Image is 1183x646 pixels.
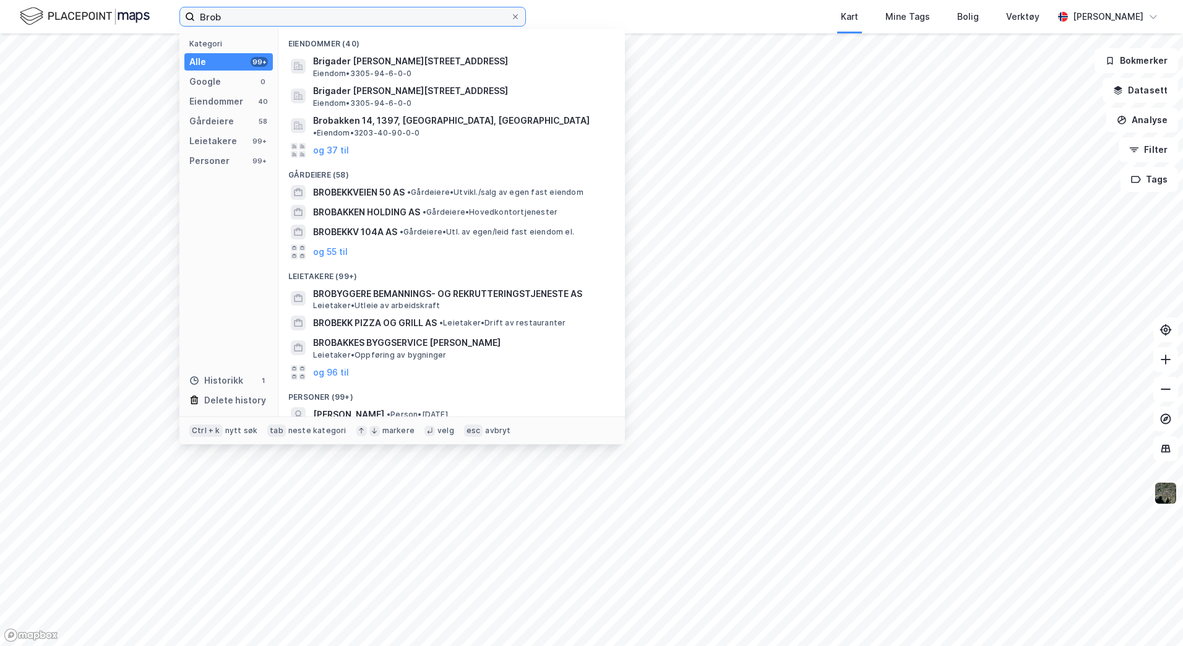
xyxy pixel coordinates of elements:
span: Person • [DATE] [387,410,448,420]
span: Eiendom • 3305-94-6-0-0 [313,98,411,108]
div: Ctrl + k [189,424,223,437]
div: Gårdeiere [189,114,234,129]
span: BROBAKKEN HOLDING AS [313,205,420,220]
div: esc [464,424,483,437]
div: Bolig [957,9,979,24]
span: • [423,207,426,217]
div: 99+ [251,156,268,166]
span: BROBEKK PIZZA OG GRILL AS [313,316,437,330]
span: Eiendom • 3305-94-6-0-0 [313,69,411,79]
span: • [439,318,443,327]
div: Verktøy [1006,9,1039,24]
span: BROBEKKV 104A AS [313,225,397,239]
span: [PERSON_NAME] [313,407,384,422]
span: BROBEKKVEIEN 50 AS [313,185,405,200]
a: Mapbox homepage [4,628,58,642]
div: Gårdeiere (58) [278,160,625,183]
iframe: Chat Widget [1121,587,1183,646]
div: 99+ [251,57,268,67]
div: tab [267,424,286,437]
div: avbryt [485,426,510,436]
div: Kategori [189,39,273,48]
div: Eiendommer [189,94,243,109]
span: BROBAKKES BYGGSERVICE [PERSON_NAME] [313,335,610,350]
div: Delete history [204,393,266,408]
div: Eiendommer (40) [278,29,625,51]
img: logo.f888ab2527a4732fd821a326f86c7f29.svg [20,6,150,27]
button: Analyse [1106,108,1178,132]
div: Alle [189,54,206,69]
span: Gårdeiere • Utvikl./salg av egen fast eiendom [407,187,583,197]
button: Tags [1121,167,1178,192]
button: og 55 til [313,244,348,259]
div: [PERSON_NAME] [1073,9,1143,24]
span: Eiendom • 3203-40-90-0-0 [313,128,420,138]
span: BROBYGGERE BEMANNINGS- OG REKRUTTERINGSTJENESTE AS [313,286,610,301]
span: Leietaker • Utleie av arbeidskraft [313,301,440,311]
div: Kontrollprogram for chat [1121,587,1183,646]
div: neste kategori [288,426,346,436]
img: 9k= [1154,481,1177,505]
span: • [400,227,403,236]
button: og 96 til [313,365,349,380]
span: Leietaker • Drift av restauranter [439,318,566,328]
div: Kart [841,9,858,24]
div: Historikk [189,373,243,388]
div: 58 [258,116,268,126]
div: 40 [258,97,268,106]
div: Google [189,74,221,89]
div: nytt søk [225,426,258,436]
div: Personer [189,153,230,168]
div: 99+ [251,136,268,146]
div: Leietakere [189,134,237,149]
span: • [313,128,317,137]
div: markere [382,426,415,436]
span: Gårdeiere • Hovedkontortjenester [423,207,557,217]
button: Filter [1119,137,1178,162]
button: Datasett [1103,78,1178,103]
span: Brigader [PERSON_NAME][STREET_ADDRESS] [313,84,610,98]
div: 1 [258,376,268,385]
div: Leietakere (99+) [278,262,625,284]
span: • [387,410,390,419]
input: Søk på adresse, matrikkel, gårdeiere, leietakere eller personer [195,7,510,26]
div: Personer (99+) [278,382,625,405]
div: 0 [258,77,268,87]
div: velg [437,426,454,436]
button: Bokmerker [1095,48,1178,73]
div: Mine Tags [885,9,930,24]
span: Brobakken 14, 1397, [GEOGRAPHIC_DATA], [GEOGRAPHIC_DATA] [313,113,590,128]
button: og 37 til [313,143,349,158]
span: • [407,187,411,197]
span: Gårdeiere • Utl. av egen/leid fast eiendom el. [400,227,574,237]
span: Leietaker • Oppføring av bygninger [313,350,446,360]
span: Brigader [PERSON_NAME][STREET_ADDRESS] [313,54,610,69]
